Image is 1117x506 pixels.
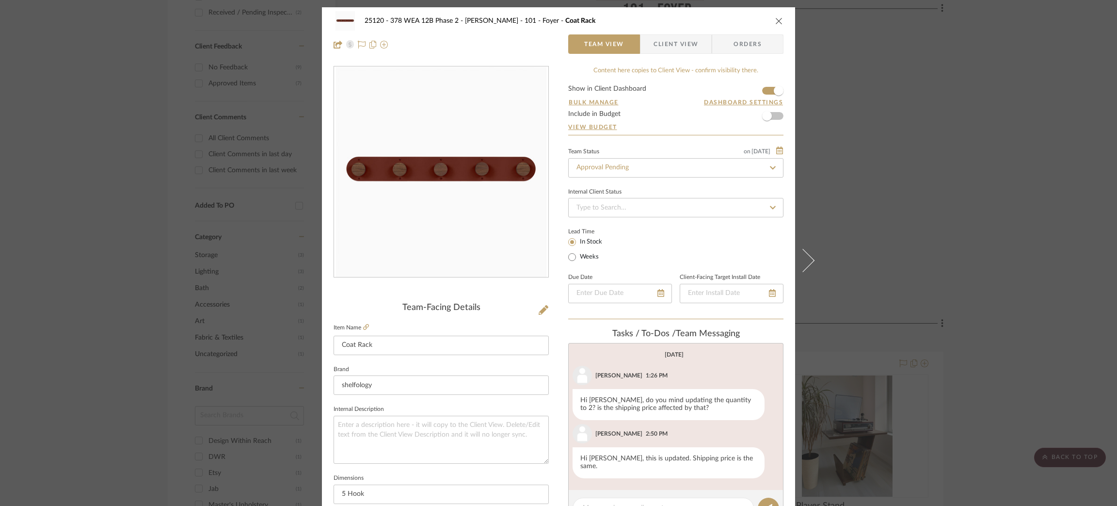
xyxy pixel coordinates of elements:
[365,17,525,24] span: 25120 - 378 WEA 12B Phase 2 - [PERSON_NAME]
[568,236,618,263] mat-radio-group: Select item type
[568,227,618,236] label: Lead Time
[334,407,384,412] label: Internal Description
[703,98,783,107] button: Dashboard Settings
[334,367,349,372] label: Brand
[334,375,549,395] input: Enter Brand
[578,253,599,261] label: Weeks
[336,67,546,277] img: 1253ff5e-8f64-4f5c-b6f2-5f9982f9ed42_436x436.jpg
[680,275,760,280] label: Client-Facing Target Install Date
[578,238,602,246] label: In Stock
[334,303,549,313] div: Team-Facing Details
[568,123,783,131] a: View Budget
[573,447,765,478] div: Hi [PERSON_NAME], this is updated. Shipping price is the same.
[334,67,548,277] div: 0
[525,17,565,24] span: 101 - Foyer
[723,34,772,54] span: Orders
[573,424,592,443] img: user_avatar.png
[646,429,668,438] div: 2:50 PM
[568,158,783,178] input: Type to Search…
[595,429,642,438] div: [PERSON_NAME]
[334,336,549,355] input: Enter Item Name
[568,329,783,340] div: team Messaging
[654,34,698,54] span: Client View
[665,351,684,358] div: [DATE]
[334,324,369,332] label: Item Name
[573,389,765,420] div: Hi [PERSON_NAME], do you mind updating the quantity to 2? is the shipping price affected by that?
[568,66,783,76] div: Content here copies to Client View - confirm visibility there.
[646,371,668,380] div: 1:26 PM
[744,148,750,154] span: on
[568,190,622,195] div: Internal Client Status
[568,284,672,303] input: Enter Due Date
[584,34,624,54] span: Team View
[568,275,592,280] label: Due Date
[573,366,592,385] img: user_avatar.png
[680,284,783,303] input: Enter Install Date
[750,148,771,155] span: [DATE]
[334,11,357,31] img: 1253ff5e-8f64-4f5c-b6f2-5f9982f9ed42_48x40.jpg
[775,16,783,25] button: close
[568,98,619,107] button: Bulk Manage
[595,371,642,380] div: [PERSON_NAME]
[334,485,549,504] input: Enter the dimensions of this item
[334,476,364,481] label: Dimensions
[612,329,676,338] span: Tasks / To-Dos /
[568,198,783,217] input: Type to Search…
[568,149,599,154] div: Team Status
[565,17,595,24] span: Coat Rack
